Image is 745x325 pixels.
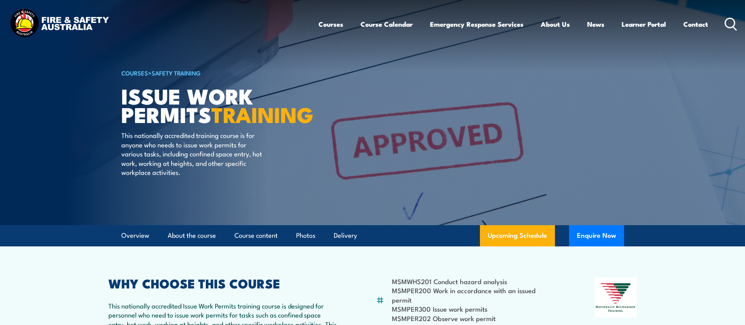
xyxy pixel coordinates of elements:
a: Safety Training [152,68,201,77]
a: Overview [121,225,149,246]
li: MSMPER200 Work in accordance with an issued permit [392,286,556,304]
li: MSMPER300 Issue work permits [392,304,556,313]
a: Courses [319,14,343,35]
a: About the course [168,225,216,246]
img: Nationally Recognised Training logo. [595,277,637,318]
p: This nationally accredited training course is for anyone who needs to issue work permits for vari... [121,130,265,176]
a: Photos [296,225,315,246]
strong: TRAINING [211,97,313,130]
button: Enquire Now [569,225,624,246]
h2: WHY CHOOSE THIS COURSE [108,277,338,288]
a: About Us [541,14,570,35]
h1: Issue Work Permits [121,86,315,123]
li: MSMPER202 Observe work permit [392,314,556,323]
a: News [587,14,604,35]
a: Learner Portal [622,14,666,35]
a: Delivery [334,225,357,246]
a: Course content [234,225,278,246]
a: Course Calendar [361,14,413,35]
li: MSMWHS201 Conduct hazard analysis [392,277,556,286]
a: COURSES [121,68,148,77]
a: Contact [683,14,708,35]
a: Upcoming Schedule [480,225,555,246]
h6: > [121,68,315,77]
a: Emergency Response Services [430,14,524,35]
